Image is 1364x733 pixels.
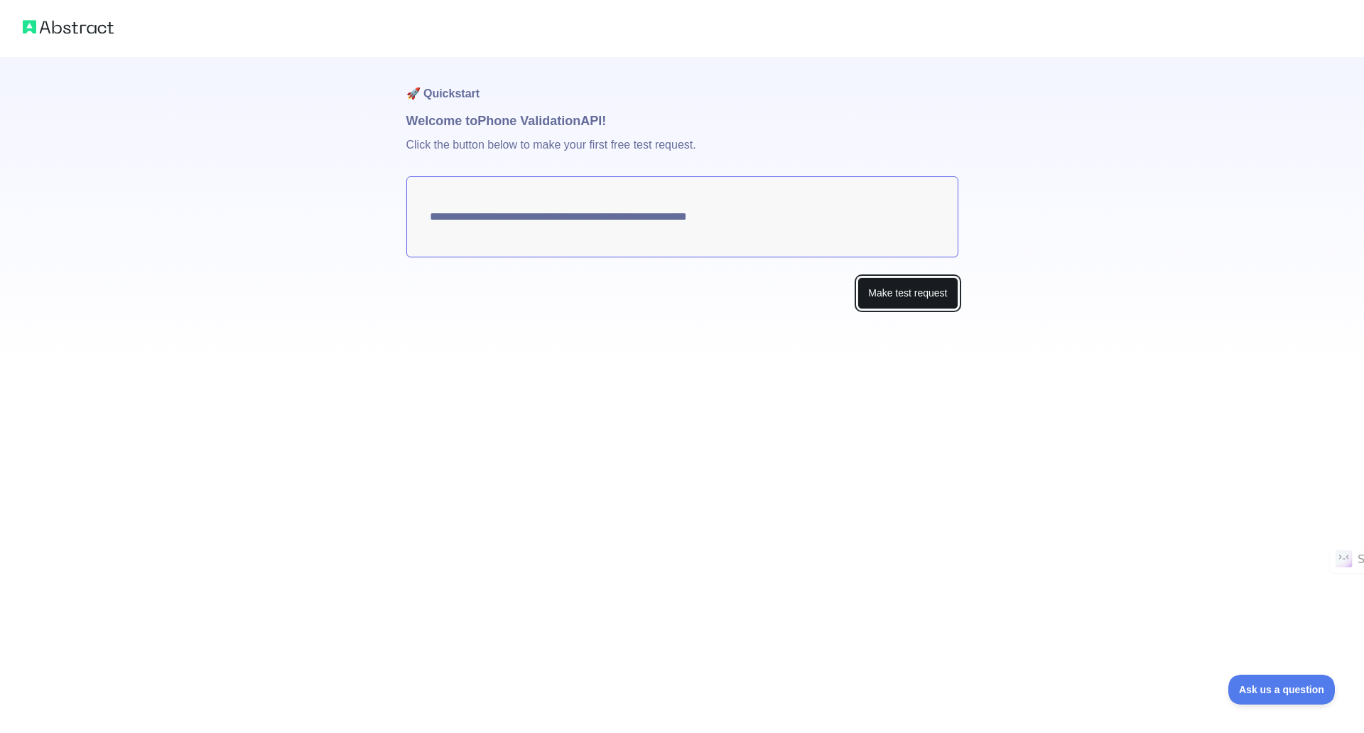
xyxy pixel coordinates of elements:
img: Abstract logo [23,17,114,37]
iframe: Toggle Customer Support [1228,675,1336,705]
p: Click the button below to make your first free test request. [406,131,958,176]
h1: Welcome to Phone Validation API! [406,111,958,131]
h1: 🚀 Quickstart [406,57,958,111]
button: Make test request [857,277,958,309]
